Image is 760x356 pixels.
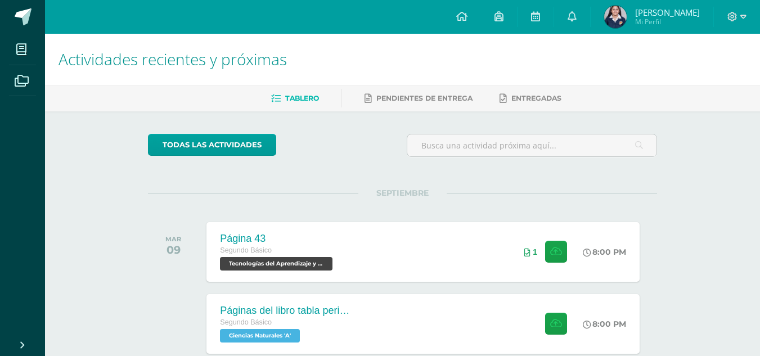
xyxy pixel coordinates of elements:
div: 09 [165,243,181,256]
span: Pendientes de entrega [376,94,473,102]
a: Tablero [271,89,319,107]
span: Tablero [285,94,319,102]
div: Páginas del libro tabla periódica [220,305,355,317]
div: 8:00 PM [583,319,626,329]
span: [PERSON_NAME] [635,7,700,18]
span: Actividades recientes y próximas [59,48,287,70]
div: 8:00 PM [583,247,626,257]
span: Tecnologías del Aprendizaje y la Comunicación 'A' [220,257,332,271]
span: Ciencias Naturales 'A' [220,329,300,343]
span: Mi Perfil [635,17,700,26]
div: MAR [165,235,181,243]
img: 3bf79b4433800b1eb0624b45d0a1ce29.png [604,6,627,28]
span: SEPTIEMBRE [358,188,447,198]
span: Segundo Básico [220,318,272,326]
a: todas las Actividades [148,134,276,156]
span: 1 [533,247,537,256]
span: Entregadas [511,94,561,102]
a: Entregadas [500,89,561,107]
div: Archivos entregados [524,247,537,256]
input: Busca una actividad próxima aquí... [407,134,656,156]
a: Pendientes de entrega [365,89,473,107]
span: Segundo Básico [220,246,272,254]
div: Página 43 [220,233,335,245]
